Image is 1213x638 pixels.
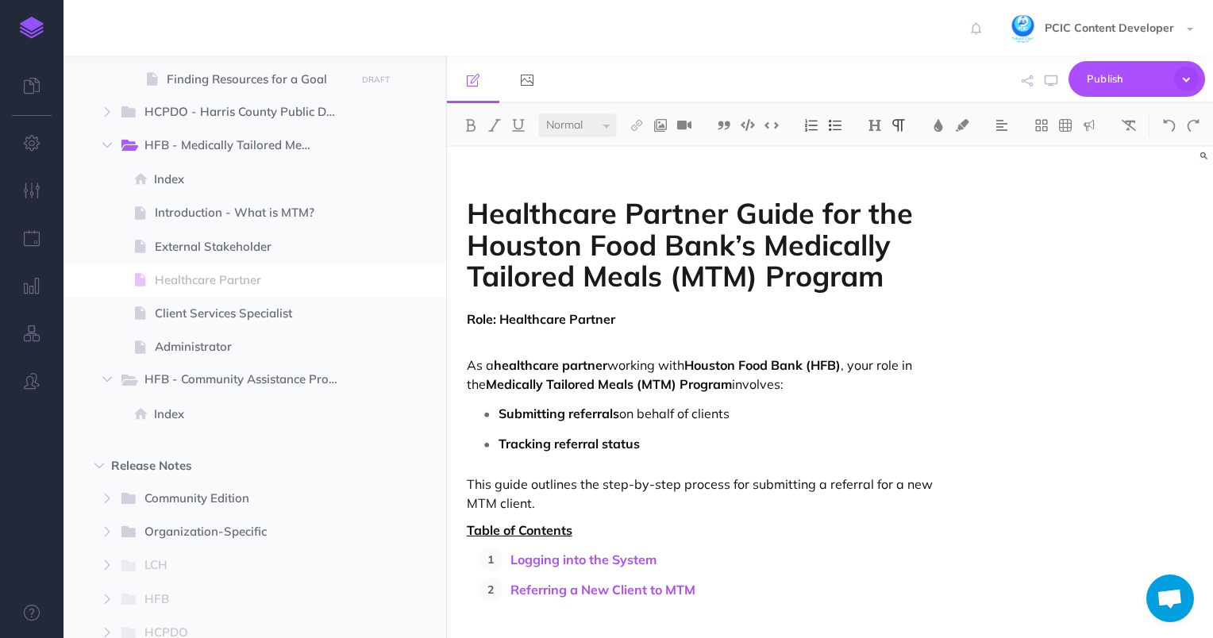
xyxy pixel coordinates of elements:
[649,113,672,137] button: Insert Image
[712,113,736,137] button: Blockquote
[1009,15,1037,43] img: dRQN1hrEG1J5t3n3qbq3RfHNZNloSxXOgySS45Hu.jpg
[155,237,351,256] span: External Stakeholder
[467,356,964,394] p: As a working with , your role in the involves:
[499,405,619,421] strong: Submitting referrals
[863,113,887,137] button: Heading
[891,119,906,132] img: Paragraph button
[155,337,351,356] span: Administrator
[1157,113,1181,137] button: Undo
[167,70,351,89] span: Finding Resources for a Goal
[154,405,351,424] span: Index
[1087,67,1166,91] span: Publish
[955,119,969,132] img: Text background color button
[926,113,950,137] button: Text Color
[1082,119,1096,132] img: Callout dropdown menu button
[499,436,640,452] strong: Tracking referral status
[486,376,732,392] strong: Medically Tailored Meals (MTM) Program
[1117,113,1141,137] button: Clear Styles
[653,119,668,132] img: Add image button
[1053,113,1077,137] button: Insert Table
[1077,113,1101,137] button: Insert Callout
[483,113,506,137] button: Italic
[155,203,351,222] span: Introduction - What is MTM?
[20,17,44,39] img: logo-mark.svg
[764,119,779,131] img: Inline code button
[741,119,755,131] img: Code block button
[459,113,483,137] button: Bold
[506,113,530,137] button: Underline
[144,522,327,543] span: Organization-Specific
[995,119,1009,132] img: Alignment dropdown menu button
[494,357,607,373] strong: healthcare partner
[362,75,390,85] small: DRAFT
[990,113,1014,137] button: Alignment
[823,113,847,137] button: Bulleted List
[155,271,351,290] span: Healthcare Partner
[154,170,351,189] span: Index
[538,113,617,137] select: Text size
[467,311,615,327] strong: Role: Healthcare Partner
[630,119,644,132] img: Link button
[510,552,657,567] a: Logging into the System
[672,113,696,137] button: Insert Video
[1030,113,1053,137] button: Cards
[464,119,478,132] img: Bold button
[1181,113,1205,137] button: Redo
[1186,119,1200,132] img: Redo
[467,195,921,294] strong: Healthcare Partner Guide for the Houston Food Bank’s Medically Tailored Meals (MTM) Program
[760,113,784,137] button: Inline Code
[510,582,695,598] a: Referring a New Client to MTM
[356,71,396,89] button: DRAFT
[144,102,352,123] span: HCPDO - Harris County Public Defender's Office
[1058,119,1072,132] img: Create table button
[155,304,351,323] span: Client Services Specialist
[1146,575,1194,622] div: Open chat
[931,119,945,132] img: Text color button
[684,357,841,373] strong: Houston Food Bank (HFB)
[467,522,572,538] u: Table of Contents
[467,475,964,513] p: This guide outlines the step-by-step process for submitting a referral for a new MTM client.
[625,113,649,137] button: Link
[804,119,818,132] img: Ordered list button
[1037,21,1182,35] span: PCIC Content Developer
[144,555,327,576] span: LCH
[950,113,974,137] button: Highlight Color
[144,370,352,390] span: HFB - Community Assistance Program
[511,119,526,132] img: Underline button
[1069,61,1205,97] button: Publish
[677,119,691,132] img: Add video button
[887,113,911,137] button: Paragraph
[487,119,502,132] img: Italic button
[736,113,760,137] button: Code Block
[144,136,327,156] span: HFB - Medically Tailored Meals
[868,119,882,132] img: Headings dropdown button
[1122,119,1136,132] img: Clear styles button
[828,119,842,132] img: Unordered list button
[144,590,327,610] span: HFB
[499,402,964,425] p: on behalf of clients
[717,119,731,132] img: Blockquote button
[111,456,331,475] span: Release Notes
[1162,119,1176,132] img: Undo
[799,113,823,137] button: Numbered List
[144,489,327,509] span: Community Edition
